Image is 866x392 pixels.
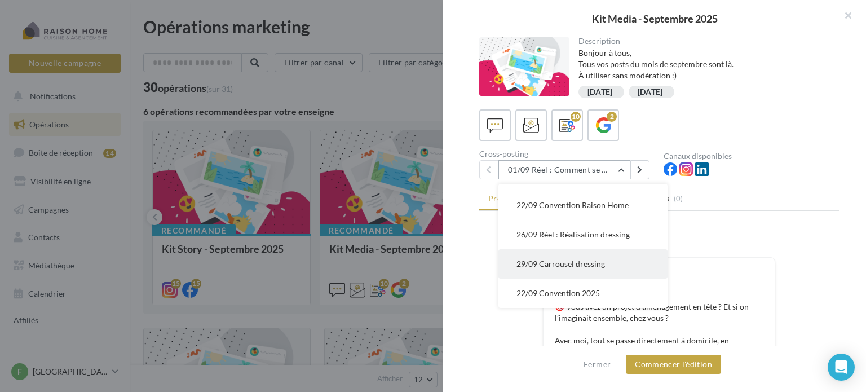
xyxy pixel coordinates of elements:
[516,259,605,268] span: 29/09 Carrousel dressing
[578,37,830,45] div: Description
[498,191,668,220] button: 22/09 Convention Raison Home
[587,88,613,96] div: [DATE]
[578,47,830,81] div: Bonjour à tous, Tous vos posts du mois de septembre sont là. À utiliser sans modération :)
[498,279,668,308] button: 22/09 Convention 2025
[516,200,629,210] span: 22/09 Convention Raison Home
[498,249,668,279] button: 29/09 Carrousel dressing
[461,14,848,24] div: Kit Media - Septembre 2025
[638,88,663,96] div: [DATE]
[516,288,600,298] span: 22/09 Convention 2025
[828,354,855,381] div: Open Intercom Messenger
[607,112,617,122] div: 2
[579,358,615,371] button: Fermer
[498,220,668,249] button: 26/09 Réel : Réalisation dressing
[498,160,630,179] button: 01/09 Réel : Comment se passe un projet Raison Home ?
[674,194,683,203] span: (0)
[571,112,581,122] div: 10
[516,230,630,239] span: 26/09 Réel : Réalisation dressing
[626,355,721,374] button: Commencer l'édition
[479,150,655,158] div: Cross-posting
[664,152,839,160] div: Canaux disponibles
